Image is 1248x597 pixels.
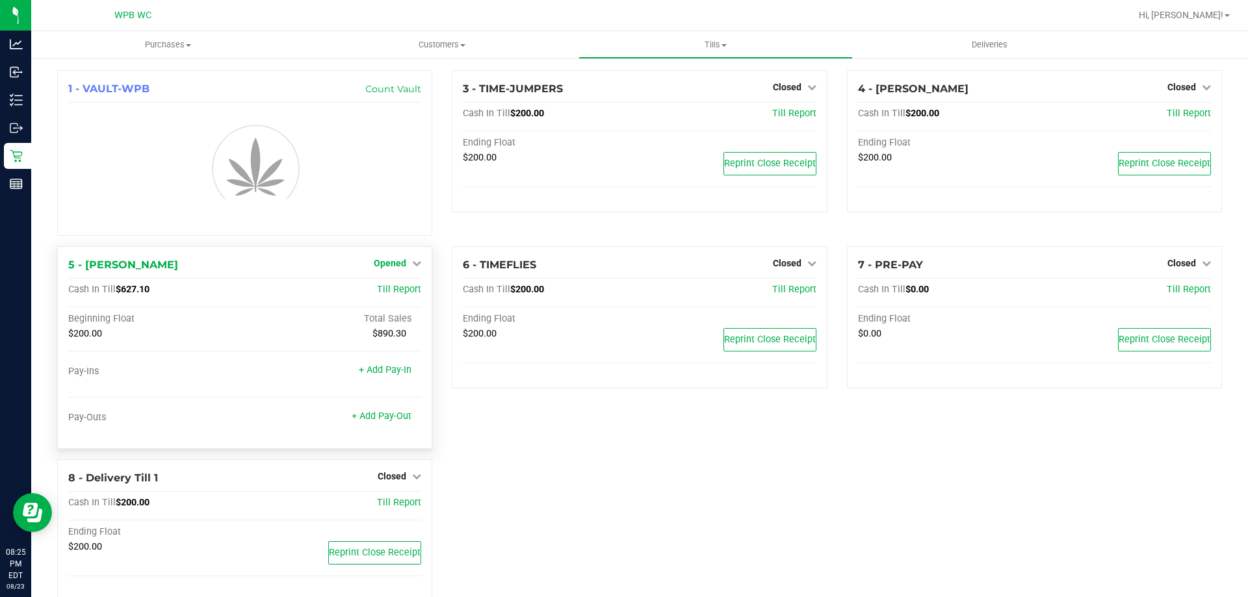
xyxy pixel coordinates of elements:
[10,177,23,190] inline-svg: Reports
[13,493,52,532] iframe: Resource center
[858,108,905,119] span: Cash In Till
[772,284,816,295] a: Till Report
[1167,284,1211,295] a: Till Report
[1167,108,1211,119] a: Till Report
[31,31,305,58] a: Purchases
[10,149,23,162] inline-svg: Retail
[858,83,968,95] span: 4 - [PERSON_NAME]
[579,39,851,51] span: Tills
[858,259,923,271] span: 7 - PRE-PAY
[1119,158,1210,169] span: Reprint Close Receipt
[352,411,411,422] a: + Add Pay-Out
[463,328,497,339] span: $200.00
[463,83,563,95] span: 3 - TIME-JUMPERS
[10,38,23,51] inline-svg: Analytics
[1167,258,1196,268] span: Closed
[245,313,422,325] div: Total Sales
[6,546,25,581] p: 08:25 PM EDT
[68,541,102,552] span: $200.00
[772,108,816,119] a: Till Report
[377,284,421,295] a: Till Report
[328,541,421,565] button: Reprint Close Receipt
[68,526,245,538] div: Ending Float
[305,31,578,58] a: Customers
[10,66,23,79] inline-svg: Inbound
[31,39,305,51] span: Purchases
[68,472,158,484] span: 8 - Delivery Till 1
[1118,152,1211,175] button: Reprint Close Receipt
[68,284,116,295] span: Cash In Till
[858,328,881,339] span: $0.00
[510,284,544,295] span: $200.00
[510,108,544,119] span: $200.00
[723,328,816,351] button: Reprint Close Receipt
[374,258,406,268] span: Opened
[6,581,25,591] p: 08/23
[372,328,406,339] span: $890.30
[463,137,640,149] div: Ending Float
[1139,10,1223,20] span: Hi, [PERSON_NAME]!
[463,284,510,295] span: Cash In Till
[68,313,245,325] div: Beginning Float
[463,152,497,163] span: $200.00
[858,313,1035,325] div: Ending Float
[724,334,816,345] span: Reprint Close Receipt
[773,82,801,92] span: Closed
[1167,82,1196,92] span: Closed
[858,152,892,163] span: $200.00
[905,284,929,295] span: $0.00
[1118,328,1211,351] button: Reprint Close Receipt
[954,39,1025,51] span: Deliveries
[463,313,640,325] div: Ending Float
[365,83,421,95] a: Count Vault
[68,328,102,339] span: $200.00
[329,547,421,558] span: Reprint Close Receipt
[724,158,816,169] span: Reprint Close Receipt
[305,39,578,51] span: Customers
[68,83,149,95] span: 1 - VAULT-WPB
[359,364,411,375] a: + Add Pay-In
[114,10,151,21] span: WPB WC
[853,31,1126,58] a: Deliveries
[68,366,245,377] div: Pay-Ins
[377,497,421,508] a: Till Report
[68,412,245,424] div: Pay-Outs
[578,31,852,58] a: Tills
[463,108,510,119] span: Cash In Till
[378,471,406,481] span: Closed
[1119,334,1210,345] span: Reprint Close Receipt
[858,284,905,295] span: Cash In Till
[463,259,536,271] span: 6 - TIMEFLIES
[116,497,149,508] span: $200.00
[10,121,23,134] inline-svg: Outbound
[68,497,116,508] span: Cash In Till
[773,258,801,268] span: Closed
[905,108,939,119] span: $200.00
[10,94,23,107] inline-svg: Inventory
[723,152,816,175] button: Reprint Close Receipt
[116,284,149,295] span: $627.10
[858,137,1035,149] div: Ending Float
[68,259,178,271] span: 5 - [PERSON_NAME]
